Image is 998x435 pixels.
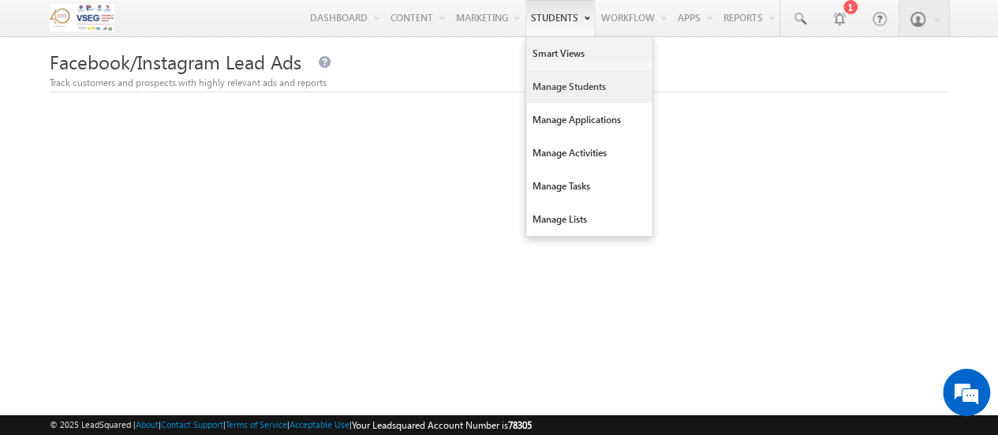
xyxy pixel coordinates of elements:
[526,103,652,137] a: Manage Applications
[526,37,652,70] a: Smart Views
[526,170,652,203] a: Manage Tasks
[161,419,223,429] a: Contact Support
[526,203,652,236] a: Manage Lists
[82,83,265,103] div: Chat with us now
[526,137,652,170] a: Manage Activities
[50,418,532,433] span: © 2025 LeadSquared | | | | |
[215,332,286,354] em: Start Chat
[27,83,66,103] img: d_60004797649_company_0_60004797649
[136,419,159,429] a: About
[352,419,532,431] span: Your Leadsquared Account Number is
[259,8,297,46] div: Minimize live chat window
[50,4,114,32] img: Custom Logo
[526,70,652,103] a: Manage Students
[50,76,948,90] div: Track customers and prospects with highly relevant ads and reports
[50,49,301,74] span: Facebook/Instagram Lead Ads
[508,419,532,431] span: 78305
[290,419,349,429] a: Acceptable Use
[21,146,288,321] textarea: Type your message and hit 'Enter'
[226,419,287,429] a: Terms of Service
